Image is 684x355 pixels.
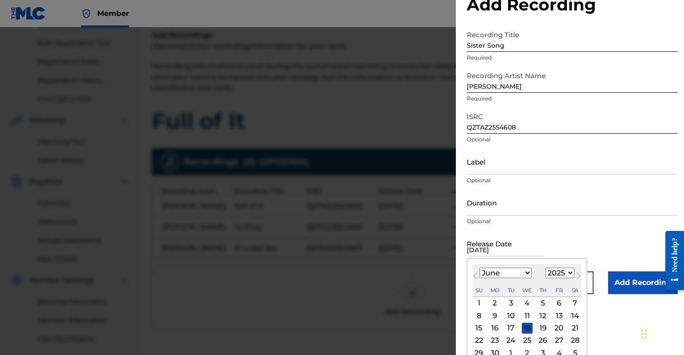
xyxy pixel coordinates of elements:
div: Choose Monday, June 9th, 2025 [489,310,500,321]
div: Sunday [474,285,484,296]
div: Choose Thursday, June 26th, 2025 [538,335,549,346]
div: Choose Friday, June 27th, 2025 [554,335,564,346]
img: MLC Logo [11,7,46,20]
span: Member [97,8,129,19]
div: Choose Sunday, June 1st, 2025 [474,298,484,309]
div: Choose Tuesday, June 3rd, 2025 [505,298,516,309]
p: Required [467,54,678,62]
button: Previous Month [468,270,483,285]
p: Optional [467,176,678,185]
div: Choose Saturday, June 14th, 2025 [569,310,580,321]
iframe: Chat Widget [639,311,684,355]
button: Next Month [571,270,586,285]
div: Choose Sunday, June 8th, 2025 [474,310,484,321]
div: Drag [641,320,647,348]
iframe: Resource Center [659,221,684,299]
div: Choose Sunday, June 22nd, 2025 [474,335,484,346]
div: Choose Thursday, June 19th, 2025 [538,323,549,334]
p: Required [467,95,678,103]
div: Choose Tuesday, June 10th, 2025 [505,310,516,321]
div: Choose Friday, June 13th, 2025 [554,310,564,321]
div: Choose Friday, June 6th, 2025 [554,298,564,309]
div: Choose Friday, June 20th, 2025 [554,323,564,334]
p: Optional [467,217,678,225]
div: Choose Wednesday, June 4th, 2025 [522,298,533,309]
div: Choose Saturday, June 28th, 2025 [569,335,580,346]
div: Choose Wednesday, June 25th, 2025 [522,335,533,346]
div: Choose Sunday, June 15th, 2025 [474,323,484,334]
div: Choose Saturday, June 7th, 2025 [569,298,580,309]
div: Thursday [538,285,549,296]
div: Friday [554,285,564,296]
div: Saturday [569,285,580,296]
div: Monday [489,285,500,296]
div: Choose Wednesday, June 11th, 2025 [522,310,533,321]
div: Choose Thursday, June 12th, 2025 [538,310,549,321]
div: Choose Saturday, June 21st, 2025 [569,323,580,334]
div: Choose Tuesday, June 24th, 2025 [505,335,516,346]
div: Choose Monday, June 2nd, 2025 [489,298,500,309]
div: Tuesday [505,285,516,296]
div: Wednesday [522,285,533,296]
div: Choose Wednesday, June 18th, 2025 [522,323,533,334]
div: Choose Tuesday, June 17th, 2025 [505,323,516,334]
img: Top Rightsholder [81,8,92,19]
div: Choose Monday, June 23rd, 2025 [489,335,500,346]
p: Optional [467,135,678,144]
div: Choose Monday, June 16th, 2025 [489,323,500,334]
div: Choose Thursday, June 5th, 2025 [538,298,549,309]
